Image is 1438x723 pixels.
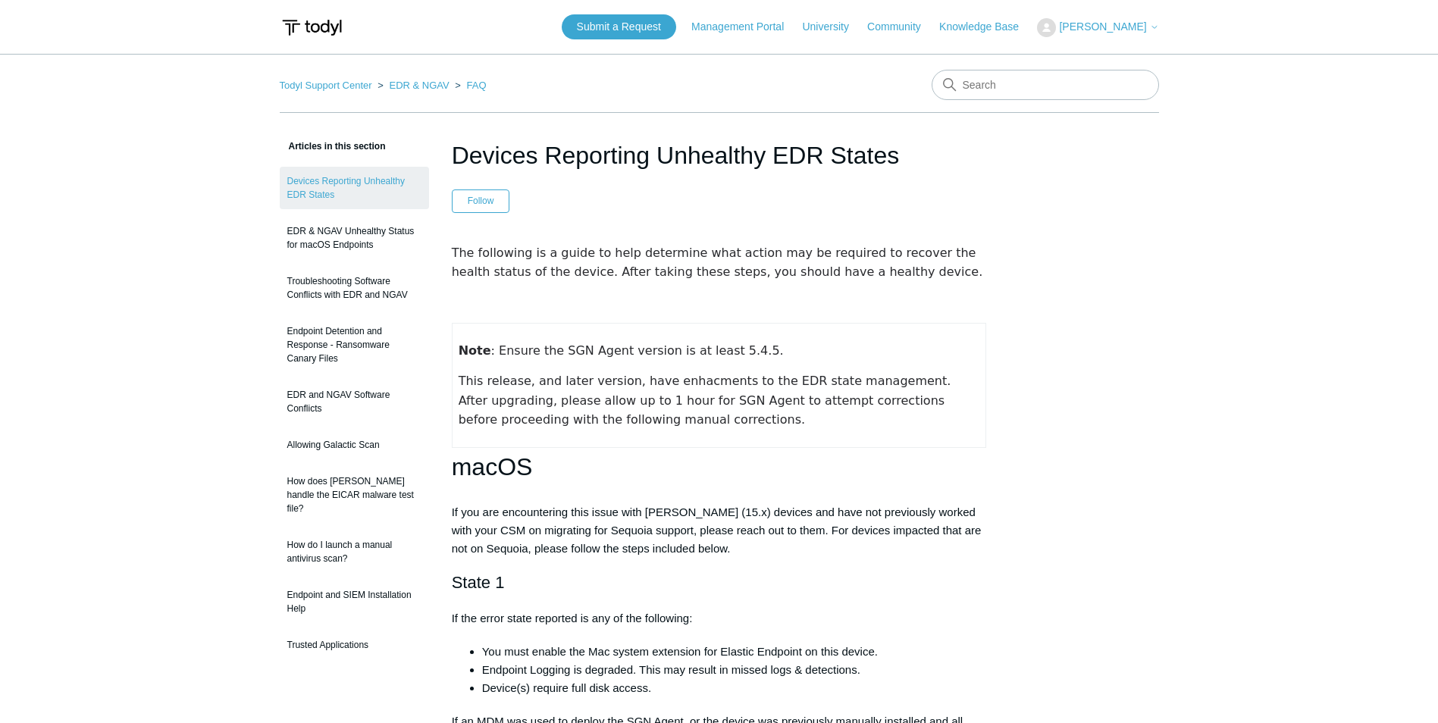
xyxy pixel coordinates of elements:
h1: macOS [452,448,987,487]
a: EDR & NGAV Unhealthy Status for macOS Endpoints [280,217,429,259]
p: If you are encountering this issue with [PERSON_NAME] (15.x) devices and have not previously work... [452,503,987,558]
li: You must enable the Mac system extension for Elastic Endpoint on this device. [482,643,987,661]
li: Device(s) require full disk access. [482,679,987,697]
a: Submit a Request [562,14,676,39]
li: EDR & NGAV [374,80,452,91]
li: Todyl Support Center [280,80,375,91]
img: Todyl Support Center Help Center home page [280,14,344,42]
a: EDR & NGAV [389,80,449,91]
button: Follow Article [452,189,510,212]
a: Troubleshooting Software Conflicts with EDR and NGAV [280,267,429,309]
a: How do I launch a manual antivirus scan? [280,531,429,573]
li: FAQ [452,80,486,91]
span: : Ensure the SGN Agent version is at least 5.4.5. [459,343,784,358]
li: Endpoint Logging is degraded. This may result in missed logs & detections. [482,661,987,679]
p: If the error state reported is any of the following: [452,609,987,628]
input: Search [932,70,1159,100]
a: How does [PERSON_NAME] handle the EICAR malware test file? [280,467,429,523]
a: Community [867,19,936,35]
span: The following is a guide to help determine what action may be required to recover the health stat... [452,246,983,280]
strong: Note [459,343,491,358]
a: Management Portal [691,19,799,35]
a: EDR and NGAV Software Conflicts [280,380,429,423]
h1: Devices Reporting Unhealthy EDR States [452,137,987,174]
a: Trusted Applications [280,631,429,659]
a: Knowledge Base [939,19,1034,35]
a: Todyl Support Center [280,80,372,91]
a: Endpoint and SIEM Installation Help [280,581,429,623]
a: FAQ [467,80,487,91]
a: Devices Reporting Unhealthy EDR States [280,167,429,209]
span: [PERSON_NAME] [1059,20,1146,33]
a: University [802,19,863,35]
a: Allowing Galactic Scan [280,430,429,459]
h2: State 1 [452,569,987,596]
button: [PERSON_NAME] [1037,18,1158,37]
span: Articles in this section [280,141,386,152]
span: This release, and later version, have enhacments to the EDR state management. After upgrading, pl... [459,374,955,427]
a: Endpoint Detention and Response - Ransomware Canary Files [280,317,429,373]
